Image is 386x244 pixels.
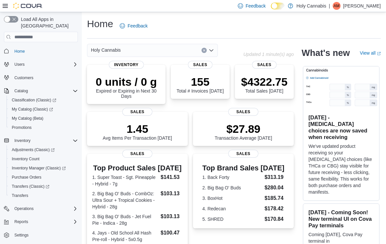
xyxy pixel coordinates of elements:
a: Inventory Count [9,155,42,163]
span: Sales [252,61,277,69]
div: Transaction Average [DATE] [215,122,272,141]
span: Sales [228,150,258,158]
p: 0 units / 0 g [92,75,160,88]
dt: 5. SHRED [202,216,262,222]
dt: 2. Big Bag O' Buds - CombOz: Ultra Sour + Tropical Cookies - Hybrid - 28g [92,190,158,210]
a: Classification (Classic) [9,96,59,104]
button: Inventory [1,136,80,145]
a: Classification (Classic) [7,96,80,105]
span: Promotions [12,125,32,130]
span: Load All Apps in [GEOGRAPHIC_DATA] [18,16,78,29]
a: Transfers (Classic) [9,183,52,190]
span: Adjustments (Classic) [9,146,78,154]
p: 1.45 [103,122,172,135]
span: My Catalog (Classic) [12,107,53,112]
button: My Catalog (Beta) [7,114,80,123]
a: Inventory Manager (Classic) [9,164,68,172]
span: Inventory [12,137,78,145]
a: Customers [12,74,36,82]
button: Promotions [7,123,80,132]
a: My Catalog (Beta) [9,114,46,122]
span: Inventory Count [9,155,78,163]
span: Transfers (Classic) [9,183,78,190]
span: My Catalog (Classic) [9,105,78,113]
dd: $313.19 [265,173,285,181]
button: Users [12,61,27,68]
span: AM [334,2,340,10]
button: Home [1,46,80,56]
dd: $185.74 [265,194,285,202]
a: Purchase Orders [9,173,44,181]
dt: 1. Back Forty [202,174,262,181]
span: Operations [12,205,78,213]
span: Customers [14,75,33,80]
p: $27.89 [215,122,272,135]
button: Operations [12,205,36,213]
span: Inventory [109,61,144,69]
span: Users [14,62,25,67]
dt: 4. Jays - Old School All Hash Pre-roll - Hybrid - 5x0.5g [92,230,158,243]
h3: [DATE] - Coming Soon! New terminal UI on Cova Pay terminals [308,209,374,229]
p: 155 [177,75,224,88]
h3: [DATE] - [MEDICAL_DATA] choices are now saved when receiving [308,114,374,140]
span: Catalog [12,87,78,95]
span: Operations [14,206,34,211]
button: Inventory Count [7,154,80,164]
span: Adjustments (Classic) [12,147,55,152]
p: | [329,2,330,10]
span: Home [12,47,78,55]
img: Cova [13,3,43,9]
span: Customers [12,74,78,82]
a: Transfers [9,192,31,200]
h2: What's new [302,48,350,58]
span: Transfers (Classic) [12,184,49,189]
a: My Catalog (Classic) [7,105,80,114]
dt: 3. BoxHot [202,195,262,201]
span: Purchase Orders [9,173,78,181]
span: Classification (Classic) [12,97,56,103]
span: Feedback [128,23,148,29]
h3: Top Brand Sales [DATE] [202,164,285,172]
span: Reports [14,219,28,224]
span: Sales [228,108,258,116]
button: Catalog [12,87,30,95]
a: Promotions [9,124,34,131]
button: Settings [1,230,80,240]
p: Updated 1 minute(s) ago [243,52,294,57]
span: Holy Cannabis [91,46,121,54]
span: Promotions [9,124,78,131]
button: Catalog [1,86,80,96]
div: Avg Items Per Transaction [DATE] [103,122,172,141]
p: Holy Cannabis [296,2,326,10]
span: Settings [14,233,28,238]
span: Inventory Manager (Classic) [9,164,78,172]
button: Users [1,60,80,69]
span: Sales [122,108,152,116]
span: Transfers [12,193,28,198]
div: Expired or Expiring in Next 30 Days [92,75,160,99]
dd: $100.47 [161,229,183,237]
a: Transfers (Classic) [7,182,80,191]
dd: $141.53 [161,173,183,181]
span: Sales [188,61,213,69]
span: Feedback [246,3,266,9]
div: Amit Modi [333,2,341,10]
button: Operations [1,204,80,213]
button: Clear input [202,48,207,53]
p: We've updated product receiving so your [MEDICAL_DATA] choices (like THCa or CBG) stay visible fo... [308,143,374,195]
div: Total Sales [DATE] [241,75,288,94]
span: Inventory [14,138,30,143]
a: Adjustments (Classic) [9,146,57,154]
p: $4322.75 [241,75,288,88]
span: Transfers [9,192,78,200]
a: Home [12,47,27,55]
dd: $103.13 [161,190,183,198]
button: Transfers [7,191,80,200]
dt: 4. Redecan [202,205,262,212]
a: Inventory Manager (Classic) [7,164,80,173]
span: Reports [12,218,78,226]
button: Reports [12,218,31,226]
span: Home [14,49,25,54]
dt: 2. Big Bag O' Buds [202,184,262,191]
